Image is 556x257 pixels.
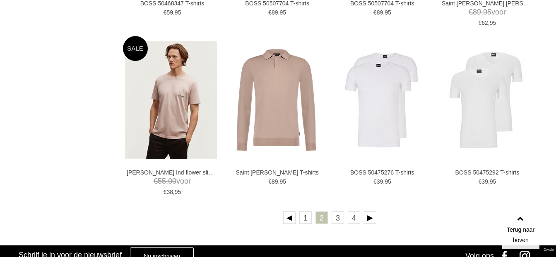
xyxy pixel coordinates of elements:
span: , [173,9,175,16]
span: 89 [272,9,278,16]
span: € [164,189,167,195]
span: 95 [490,19,496,26]
img: Saint Steve Berend T-shirts [231,41,322,159]
span: 95 [175,189,181,195]
span: € [479,19,482,26]
span: , [278,9,280,16]
span: 38 [166,189,173,195]
a: Divide [544,245,554,255]
span: voor [442,7,533,17]
span: 95 [483,8,491,16]
span: , [488,19,490,26]
span: , [488,178,490,185]
img: BOSS 50475276 T-shirts [342,41,420,159]
span: 00 [168,177,176,185]
span: 95 [490,178,496,185]
span: 95 [279,178,286,185]
a: Saint [PERSON_NAME] T-shirts [232,169,323,176]
img: BOSS 50475292 T-shirts [447,41,525,159]
span: , [481,8,483,16]
span: , [383,9,385,16]
a: 2 [315,211,328,224]
span: 39 [377,178,383,185]
span: voor [127,176,218,187]
a: 4 [348,211,360,224]
span: 95 [279,9,286,16]
span: 39 [481,178,488,185]
span: € [164,9,167,16]
span: 59 [166,9,173,16]
a: 3 [332,211,344,224]
a: BOSS 50475292 T-shirts [442,169,533,176]
span: € [154,177,158,185]
a: BOSS 50475276 T-shirts [337,169,428,176]
a: 1 [299,211,312,224]
span: € [469,8,473,16]
a: [PERSON_NAME] Ind flower slim tee moj T-shirts [127,169,218,176]
span: , [173,189,175,195]
span: 89 [473,8,481,16]
span: , [383,178,385,185]
a: Terug naar boven [502,212,539,249]
span: 95 [175,9,181,16]
img: DENHAM Ind flower slim tee moj T-shirts [125,41,217,159]
span: 95 [385,9,391,16]
span: 89 [272,178,278,185]
span: € [479,178,482,185]
span: € [268,9,272,16]
span: , [166,177,168,185]
span: 89 [377,9,383,16]
span: , [278,178,280,185]
span: € [373,178,377,185]
span: € [268,178,272,185]
span: € [373,9,377,16]
span: 95 [385,178,391,185]
span: 62 [481,19,488,26]
span: 55 [158,177,166,185]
